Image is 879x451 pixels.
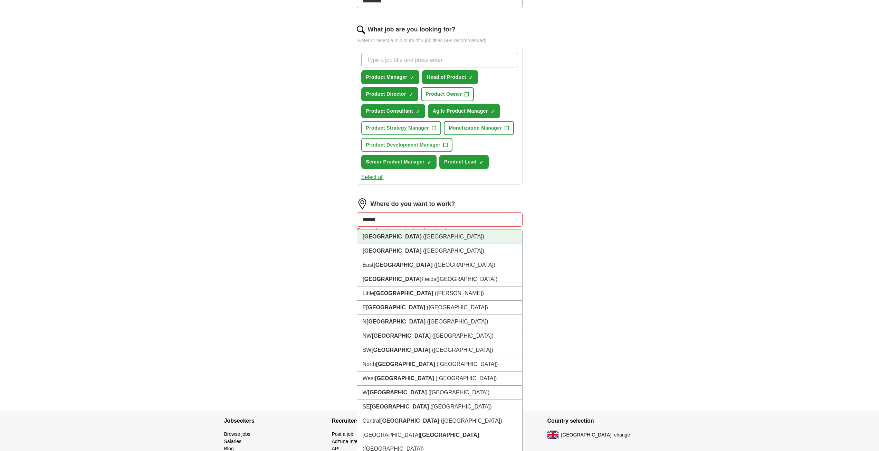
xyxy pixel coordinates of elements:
li: SE [357,400,522,414]
p: Enter or select a minimum of 3 job titles (4-8 recommended) [357,37,523,44]
button: Head of Product✓ [422,70,478,84]
button: Product Owner [421,87,474,101]
a: Adzuna Intelligence [332,439,374,444]
img: UK flag [547,431,558,439]
button: change [614,431,630,439]
span: ✓ [427,160,431,165]
span: Product Development Manager [366,141,441,149]
strong: [GEOGRAPHIC_DATA] [363,234,422,239]
span: ✓ [410,75,414,81]
span: ([GEOGRAPHIC_DATA]) [441,418,502,424]
span: ([GEOGRAPHIC_DATA]) [437,361,498,367]
span: ([GEOGRAPHIC_DATA]) [434,262,495,268]
span: Product Lead [444,158,477,166]
li: Central [357,414,522,428]
li: Fields [357,272,522,286]
strong: [GEOGRAPHIC_DATA] [370,404,429,410]
button: Product Strategy Manager [361,121,441,135]
button: Senior Product Manager✓ [361,155,437,169]
span: Senior Product Manager [366,158,425,166]
button: Product Manager✓ [361,70,420,84]
strong: [GEOGRAPHIC_DATA] [371,347,430,353]
strong: [GEOGRAPHIC_DATA] [363,276,422,282]
span: ✓ [469,75,473,81]
li: W [357,386,522,400]
span: ([GEOGRAPHIC_DATA]) [432,347,493,353]
span: ([PERSON_NAME]) [435,290,484,296]
span: ([GEOGRAPHIC_DATA]) [436,375,497,381]
span: Product Owner [426,91,462,98]
span: ([GEOGRAPHIC_DATA]) [427,304,488,310]
li: N [357,315,522,329]
span: ([GEOGRAPHIC_DATA]) [436,276,497,282]
label: Where do you want to work? [371,199,455,209]
li: SW [357,343,522,357]
span: Product Strategy Manager [366,124,429,132]
li: NW [357,329,522,343]
a: Post a job [332,431,353,437]
button: Product Lead✓ [439,155,489,169]
span: ([GEOGRAPHIC_DATA]) [423,248,484,254]
button: Select all [361,173,384,181]
strong: [GEOGRAPHIC_DATA] [420,432,479,438]
li: Little [357,286,522,301]
span: ✓ [409,92,413,97]
strong: [GEOGRAPHIC_DATA] [363,248,422,254]
span: Monetization Manager [449,124,502,132]
div: Enter a location and select from the list [357,227,523,235]
strong: [GEOGRAPHIC_DATA] [374,290,433,296]
span: ([GEOGRAPHIC_DATA]) [427,319,488,325]
span: ✓ [479,160,484,165]
label: What job are you looking for? [368,25,456,34]
strong: [GEOGRAPHIC_DATA] [374,262,433,268]
span: ([GEOGRAPHIC_DATA]) [430,404,491,410]
strong: [GEOGRAPHIC_DATA] [366,319,426,325]
span: ([GEOGRAPHIC_DATA]) [423,234,484,239]
li: North [357,357,522,372]
button: Product Director✓ [361,87,418,101]
a: Salaries [224,439,242,444]
strong: [GEOGRAPHIC_DATA] [376,361,435,367]
strong: [GEOGRAPHIC_DATA] [366,304,425,310]
strong: [GEOGRAPHIC_DATA] [375,375,434,381]
li: E [357,301,522,315]
button: Product Development Manager [361,138,453,152]
button: Product Consultant✓ [361,104,425,118]
li: East [357,258,522,272]
span: Agile Product Manager [433,107,488,115]
span: ([GEOGRAPHIC_DATA]) [428,389,489,395]
h4: Country selection [547,411,655,431]
li: West [357,372,522,386]
input: Type a job title and press enter [361,53,518,67]
span: Product Director [366,91,406,98]
button: Agile Product Manager✓ [428,104,500,118]
span: ✓ [491,109,495,114]
img: location.png [357,198,368,209]
span: Product Manager [366,74,408,81]
strong: [GEOGRAPHIC_DATA] [368,389,427,395]
button: Monetization Manager [444,121,514,135]
span: ([GEOGRAPHIC_DATA]) [432,333,494,339]
span: [GEOGRAPHIC_DATA] [561,431,612,439]
span: Product Consultant [366,107,413,115]
a: Browse jobs [224,431,250,437]
span: Head of Product [427,74,466,81]
strong: [GEOGRAPHIC_DATA] [372,333,431,339]
strong: [GEOGRAPHIC_DATA] [380,418,439,424]
img: search.png [357,26,365,34]
span: ✓ [416,109,420,114]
